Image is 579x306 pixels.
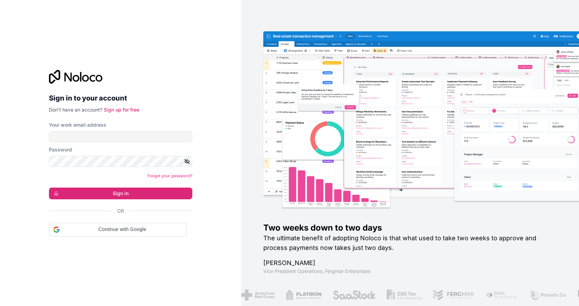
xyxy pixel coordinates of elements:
[62,226,182,233] span: Continue with Google
[49,107,102,113] span: Don't have an account?
[148,173,192,178] a: Forgot your password?
[386,289,421,300] img: /assets/gbstax-C-GtDUiK.png
[49,131,192,142] input: Email address
[529,289,566,300] img: /assets/phoenix-BREaitsQ.png
[432,289,474,300] img: /assets/fergmar-CudnrXN5.png
[263,233,557,253] h2: The ultimate benefit of adopting Noloco is that what used to take two weeks to approve and proces...
[263,268,557,275] h1: Vice President Operations , Fergmar Enterprises
[49,188,192,199] button: Sign in
[485,289,518,300] img: /assets/fiera-fwj2N5v4.png
[49,122,106,128] label: Your work email address
[49,156,192,167] input: Password
[104,107,139,113] a: Sign up for free
[285,289,321,300] img: /assets/flatiron-C8eUkumj.png
[263,222,557,233] h1: Two weeks down to two days
[117,208,124,214] span: Or
[49,146,72,153] label: Password
[332,289,375,300] img: /assets/saastock-C6Zbiodz.png
[263,258,557,268] h1: [PERSON_NAME]
[49,223,187,236] div: Continue with Google
[241,289,274,300] img: /assets/american-red-cross-BAupjrZR.png
[49,92,192,104] h2: Sign in to your account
